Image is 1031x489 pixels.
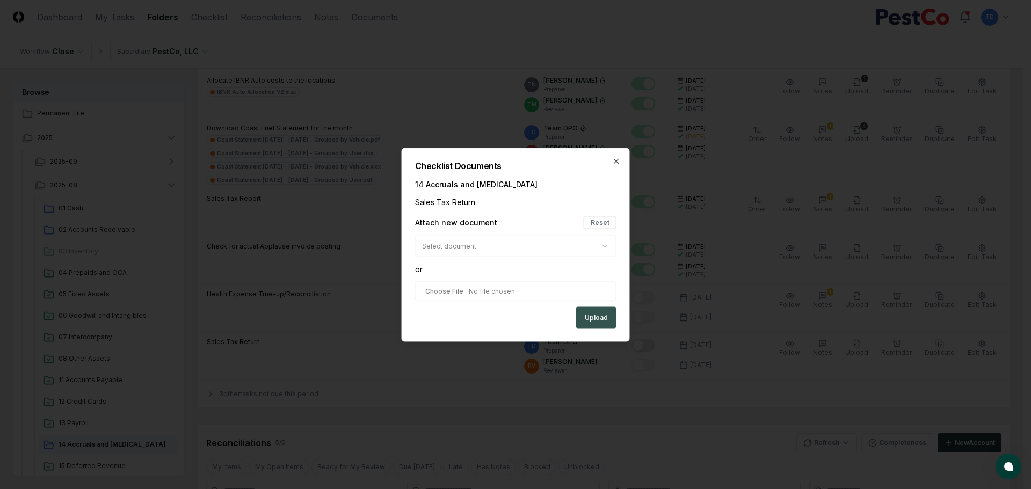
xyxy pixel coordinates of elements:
button: Upload [576,306,616,328]
div: or [415,263,616,274]
h2: Checklist Documents [415,161,616,170]
div: Sales Tax Return [415,196,616,207]
button: Reset [584,216,616,229]
div: 14 Accruals and [MEDICAL_DATA] [415,178,616,189]
div: Attach new document [415,217,497,228]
